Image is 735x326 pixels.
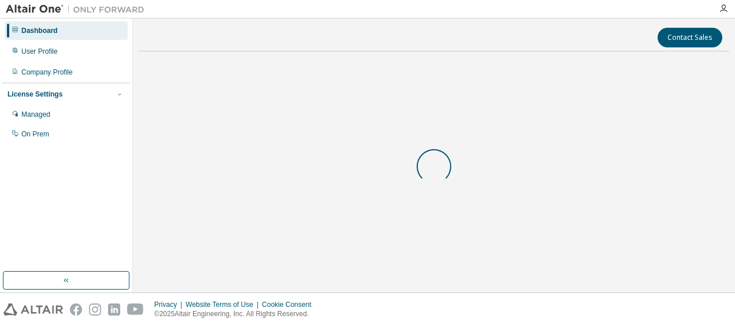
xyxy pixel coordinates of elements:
[108,303,120,316] img: linkedin.svg
[21,68,73,77] div: Company Profile
[154,309,318,319] p: © 2025 Altair Engineering, Inc. All Rights Reserved.
[21,129,49,139] div: On Prem
[127,303,144,316] img: youtube.svg
[8,90,62,99] div: License Settings
[89,303,101,316] img: instagram.svg
[185,300,262,309] div: Website Terms of Use
[21,110,50,119] div: Managed
[154,300,185,309] div: Privacy
[70,303,82,316] img: facebook.svg
[262,300,318,309] div: Cookie Consent
[21,26,58,35] div: Dashboard
[658,28,722,47] button: Contact Sales
[3,303,63,316] img: altair_logo.svg
[6,3,150,15] img: Altair One
[21,47,58,56] div: User Profile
